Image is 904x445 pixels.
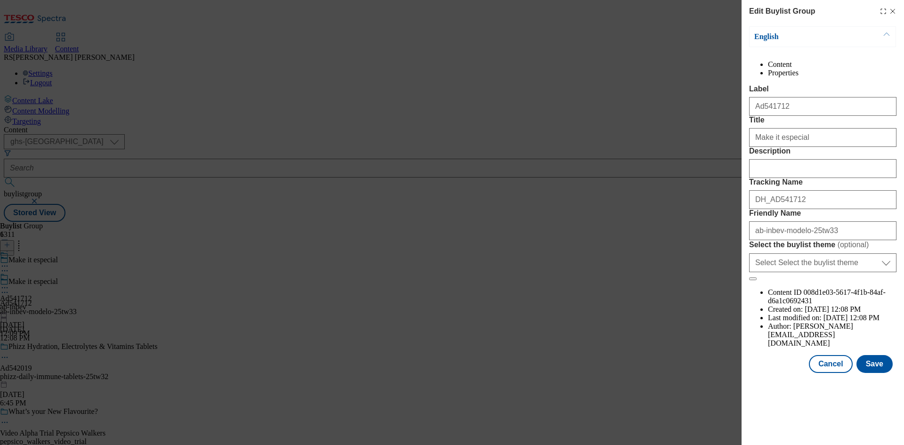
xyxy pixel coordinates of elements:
button: Save [856,355,893,373]
li: Content ID [768,288,896,305]
label: Description [749,147,896,155]
span: 008d1e03-5617-4f1b-84af-d6a1c0692431 [768,288,886,305]
h4: Edit Buylist Group [749,6,815,17]
label: Tracking Name [749,178,896,186]
input: Enter Friendly Name [749,221,896,240]
label: Friendly Name [749,209,896,218]
input: Enter Label [749,97,896,116]
input: Enter Tracking Name [749,190,896,209]
label: Select the buylist theme [749,240,896,250]
li: Content [768,60,896,69]
li: Author: [768,322,896,348]
span: [DATE] 12:08 PM [823,314,880,322]
p: English [754,32,853,41]
li: Properties [768,69,896,77]
span: ( optional ) [838,241,869,249]
button: Cancel [809,355,852,373]
input: Enter Description [749,159,896,178]
li: Created on: [768,305,896,314]
span: [PERSON_NAME][EMAIL_ADDRESS][DOMAIN_NAME] [768,322,853,347]
label: Title [749,116,896,124]
span: [DATE] 12:08 PM [805,305,861,313]
li: Last modified on: [768,314,896,322]
label: Label [749,85,896,93]
input: Enter Title [749,128,896,147]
